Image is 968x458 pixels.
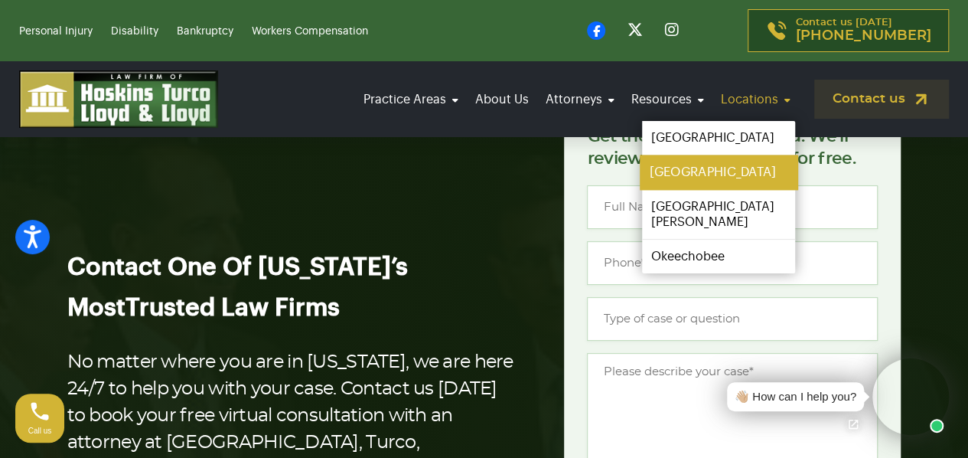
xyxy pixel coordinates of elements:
p: Get the answers you need. We’ll review your case [DATE], for free. [587,126,878,170]
input: Email* [735,185,878,229]
span: Most [67,296,125,320]
a: Workers Compensation [252,26,368,37]
span: Contact One Of [US_STATE]’s [67,255,408,280]
a: Contact us [DATE][PHONE_NUMBER] [748,9,949,52]
input: Type of case or question [587,297,878,341]
a: Resources [627,78,709,121]
a: Attorneys [541,78,619,121]
a: Okeechobee [642,240,795,273]
a: [GEOGRAPHIC_DATA] [642,121,795,155]
a: Practice Areas [359,78,463,121]
div: 👋🏼 How can I help you? [735,388,856,406]
a: Disability [111,26,158,37]
a: [GEOGRAPHIC_DATA][PERSON_NAME] [642,190,795,239]
a: Personal Injury [19,26,93,37]
a: About Us [471,78,533,121]
span: [PHONE_NUMBER] [796,28,931,44]
p: Contact us [DATE] [796,18,931,44]
img: logo [19,70,218,128]
a: Open chat [837,408,869,440]
input: Full Name [587,185,729,229]
a: Locations [716,78,795,121]
a: Contact us [814,80,949,119]
a: Bankruptcy [177,26,233,37]
span: Call us [28,427,52,435]
span: Trusted Law Firms [125,296,340,320]
input: Phone* [587,241,878,285]
a: [GEOGRAPHIC_DATA] [640,155,797,190]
